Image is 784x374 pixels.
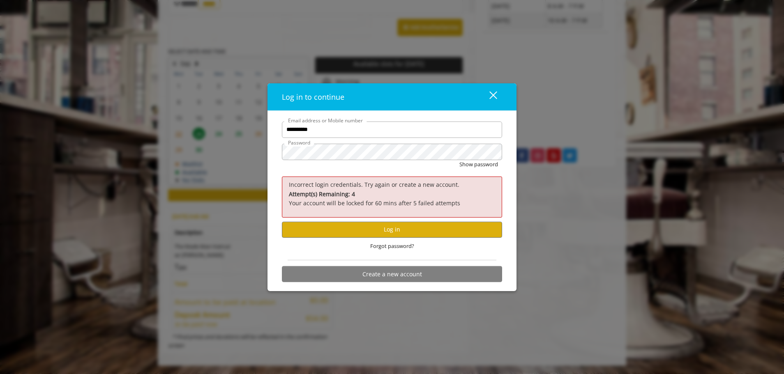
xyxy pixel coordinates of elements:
div: close dialog [480,91,496,103]
p: Your account will be locked for 60 mins after 5 failed attempts [289,190,495,208]
button: close dialog [474,88,502,105]
input: Email address or Mobile number [282,121,502,138]
button: Show password [459,160,498,168]
span: Forgot password? [370,242,414,250]
label: Email address or Mobile number [284,116,367,124]
b: Attempt(s) Remaining: 4 [289,190,355,198]
span: Incorrect login credentials. Try again or create a new account. [289,181,459,188]
label: Password [284,138,314,146]
button: Log in [282,221,502,237]
span: Log in to continue [282,92,344,101]
input: Password [282,143,502,160]
button: Create a new account [282,266,502,282]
